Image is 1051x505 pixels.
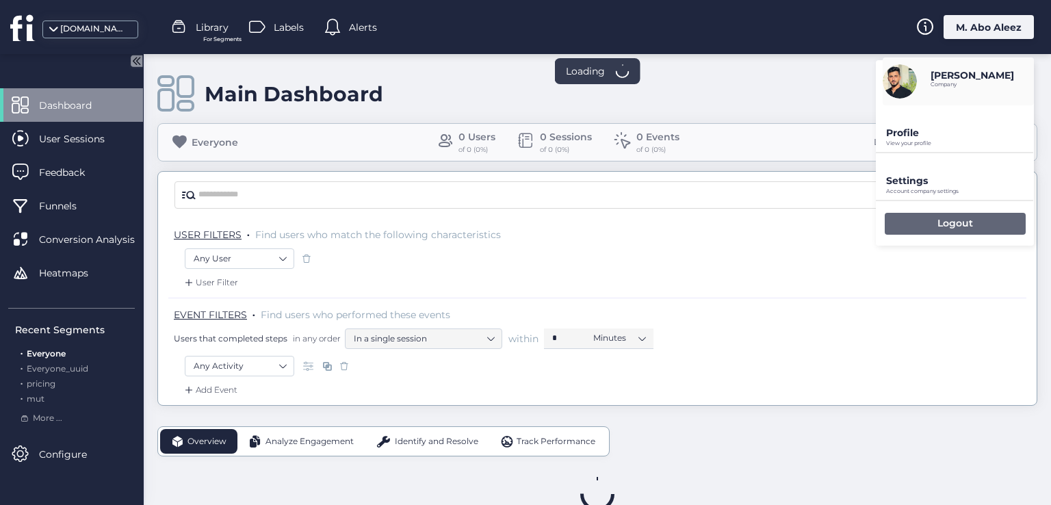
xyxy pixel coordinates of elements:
[27,363,88,374] span: Everyone_uuid
[395,435,478,448] span: Identify and Resolve
[944,15,1034,39] div: M. Abo Aleez
[21,376,23,389] span: .
[196,20,229,35] span: Library
[261,309,450,321] span: Find users who performed these events
[886,140,1034,146] p: View your profile
[21,346,23,359] span: .
[886,174,1034,187] p: Settings
[508,332,539,346] span: within
[937,217,973,229] p: Logout
[886,188,1034,194] p: Account company settings
[194,356,285,376] nz-select-item: Any Activity
[174,309,247,321] span: EVENT FILTERS
[27,393,44,404] span: mut
[39,98,112,113] span: Dashboard
[931,69,1014,81] p: [PERSON_NAME]
[27,348,66,359] span: Everyone
[39,131,125,146] span: User Sessions
[255,229,501,241] span: Find users who match the following characteristics
[252,306,255,320] span: .
[194,248,285,269] nz-select-item: Any User
[182,383,237,397] div: Add Event
[174,333,287,344] span: Users that completed steps
[883,64,917,99] img: avatar
[39,266,109,281] span: Heatmaps
[33,412,62,425] span: More ...
[15,322,135,337] div: Recent Segments
[21,391,23,404] span: .
[60,23,129,36] div: [DOMAIN_NAME]
[21,361,23,374] span: .
[27,378,55,389] span: pricing
[39,165,105,180] span: Feedback
[174,229,242,241] span: USER FILTERS
[265,435,354,448] span: Analyze Engagement
[931,81,1014,88] p: Company
[203,35,242,44] span: For Segments
[274,20,304,35] span: Labels
[39,232,155,247] span: Conversion Analysis
[886,127,1034,139] p: Profile
[593,328,645,348] nz-select-item: Minutes
[290,333,341,344] span: in any order
[39,198,97,213] span: Funnels
[354,328,493,349] nz-select-item: In a single session
[566,64,605,79] span: Loading
[247,226,250,239] span: .
[205,81,383,107] div: Main Dashboard
[39,447,107,462] span: Configure
[187,435,226,448] span: Overview
[517,435,595,448] span: Track Performance
[182,276,238,289] div: User Filter
[349,20,377,35] span: Alerts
